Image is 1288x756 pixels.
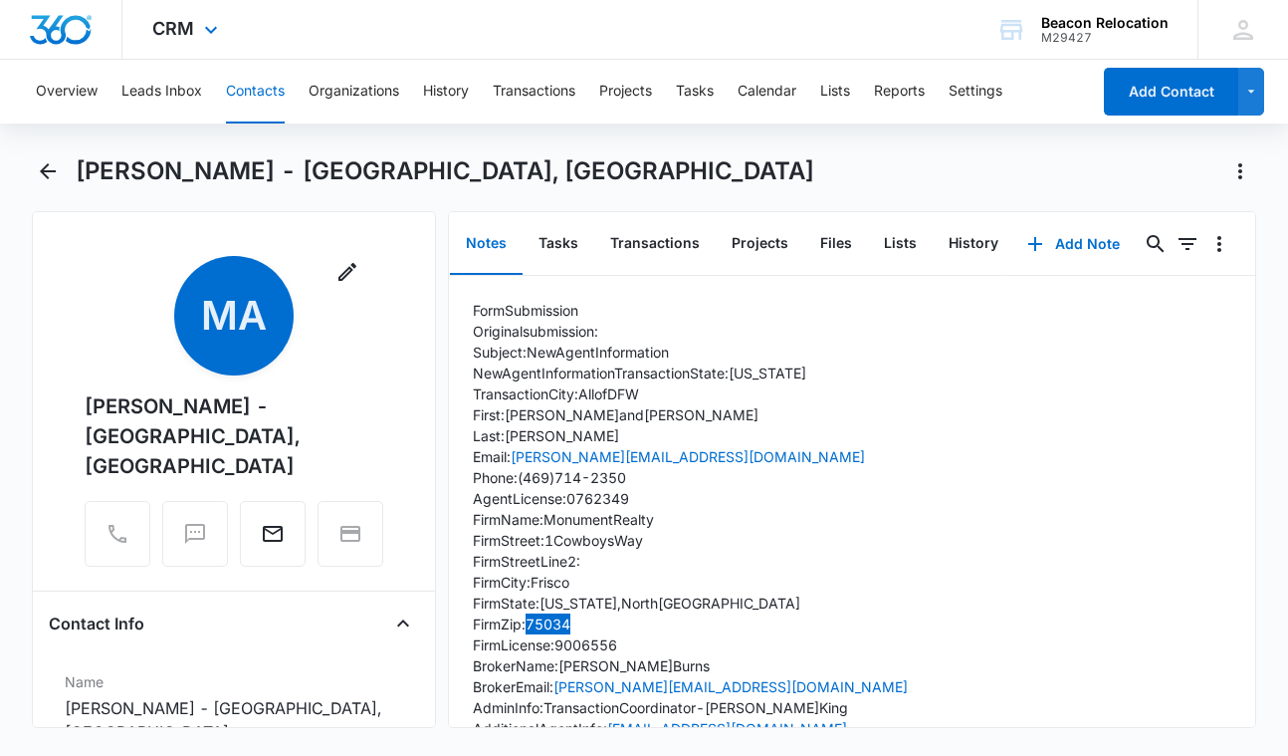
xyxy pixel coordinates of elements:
[473,572,971,593] p: Firm City: Frisco
[949,60,1002,124] button: Settings
[473,614,971,634] p: Firm Zip: 75034
[76,156,814,186] h1: [PERSON_NAME] - [GEOGRAPHIC_DATA], [GEOGRAPHIC_DATA]
[738,60,796,124] button: Calendar
[423,60,469,124] button: History
[473,509,971,530] p: Firm Name: Monument Realty
[599,60,652,124] button: Projects
[309,60,399,124] button: Organizations
[493,60,575,124] button: Transactions
[473,342,971,363] p: Subject: New Agent Information
[1007,220,1140,268] button: Add Note
[174,256,294,376] span: MA
[226,60,285,124] button: Contacts
[1104,68,1238,116] button: Add Contact
[868,213,933,275] button: Lists
[473,530,971,551] p: Firm Street: 1 Cowboys Way
[607,720,847,737] a: [EMAIL_ADDRESS][DOMAIN_NAME]
[1041,15,1169,31] div: account name
[240,501,306,567] button: Email
[473,697,971,718] p: Admin Info: Transaction Coordinator- [PERSON_NAME] King
[32,155,63,187] button: Back
[1224,155,1256,187] button: Actions
[473,488,971,509] p: Agent License: 0762349
[240,532,306,549] a: Email
[874,60,925,124] button: Reports
[553,678,908,695] a: [PERSON_NAME][EMAIL_ADDRESS][DOMAIN_NAME]
[473,676,971,697] p: Broker Email:
[473,718,971,739] p: Additional Agent Info:
[473,467,971,488] p: Phone: (469) 714-2350
[1041,31,1169,45] div: account id
[933,213,1014,275] button: History
[820,60,850,124] button: Lists
[594,213,716,275] button: Transactions
[473,300,971,321] p: Form Submission
[65,671,403,692] label: Name
[49,612,144,635] h4: Contact Info
[85,391,383,481] div: [PERSON_NAME] - [GEOGRAPHIC_DATA], [GEOGRAPHIC_DATA]
[473,404,971,425] p: First: [PERSON_NAME] and [PERSON_NAME]
[716,213,804,275] button: Projects
[152,18,194,39] span: CRM
[473,655,971,676] p: Broker Name: [PERSON_NAME] Burns
[523,213,594,275] button: Tasks
[450,213,523,275] button: Notes
[49,663,419,753] div: Name[PERSON_NAME] - [GEOGRAPHIC_DATA], [GEOGRAPHIC_DATA]
[1203,228,1235,260] button: Overflow Menu
[473,634,971,655] p: Firm License: 9006556
[511,448,865,465] a: [PERSON_NAME][EMAIL_ADDRESS][DOMAIN_NAME]
[473,383,971,404] p: Transaction City: All of DFW
[387,608,419,639] button: Close
[121,60,202,124] button: Leads Inbox
[36,60,98,124] button: Overview
[804,213,868,275] button: Files
[473,593,971,614] p: Firm State: [US_STATE], North [GEOGRAPHIC_DATA]
[1172,228,1203,260] button: Filters
[676,60,714,124] button: Tasks
[65,696,403,744] dd: [PERSON_NAME] - [GEOGRAPHIC_DATA], [GEOGRAPHIC_DATA]
[473,321,971,342] p: Original submission:
[1140,228,1172,260] button: Search...
[473,551,971,572] p: Firm Street Line 2:
[473,425,971,446] p: Last: [PERSON_NAME]
[473,363,971,383] p: New Agent Information Transaction State: [US_STATE]
[473,446,971,467] p: Email:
